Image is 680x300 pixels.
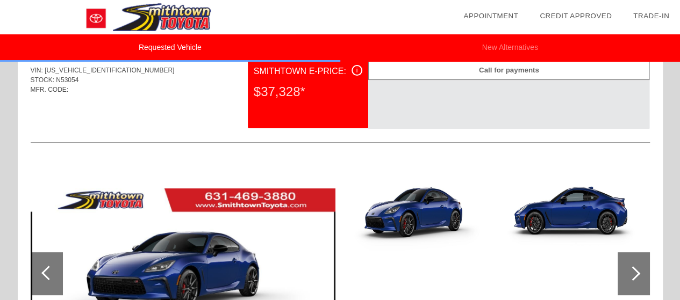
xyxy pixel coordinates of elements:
div: Call for payments [368,60,649,80]
img: B56AF2E7-8FE3-4A38-B1B1-8160640EC10B [497,160,645,270]
span: STOCK: [31,76,54,84]
span: [US_VEHICLE_IDENTIFICATION_NUMBER] [45,67,174,74]
span: N53054 [56,76,78,84]
a: Trade-In [633,12,669,20]
div: Smithtown E-Price: [254,65,362,78]
a: Credit Approved [540,12,612,20]
img: 534A4E3C-AC4C-46A2-9DF7-19DD804B6021 [343,160,491,270]
span: i [356,67,358,74]
div: Quoted on [DATE] 2:47:25 PM [31,111,650,128]
span: MFR. CODE: [31,86,69,93]
span: VIN: [31,67,43,74]
div: $37,328* [254,78,362,106]
a: Appointment [463,12,518,20]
